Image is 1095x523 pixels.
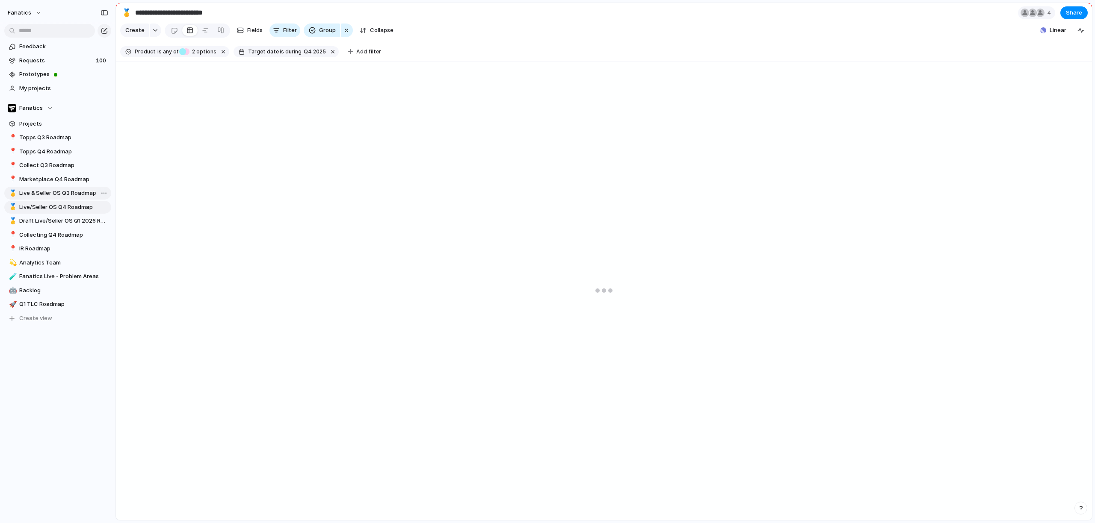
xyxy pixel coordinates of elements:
a: Feedback [4,40,111,53]
div: 💫 [9,258,15,267]
button: 📍 [8,133,16,142]
span: Filter [283,26,297,35]
span: Add filter [356,48,381,56]
button: 📍 [8,175,16,184]
a: 🤖Backlog [4,284,111,297]
div: 📍 [9,244,15,254]
a: Projects [4,118,111,130]
a: My projects [4,82,111,95]
button: 🥇 [8,203,16,212]
span: IR Roadmap [19,244,108,253]
div: 🥇Draft Live/Seller OS Q1 2026 Roadmap [4,214,111,227]
a: Requests100 [4,54,111,67]
span: Backlog [19,286,108,295]
span: My projects [19,84,108,93]
span: Requests [19,56,93,65]
span: Product [135,48,156,56]
button: fanatics [4,6,46,20]
button: Create view [4,312,111,325]
a: 📍Marketplace Q4 Roadmap [4,173,111,186]
div: 🥇 [9,216,15,226]
span: Marketplace Q4 Roadmap [19,175,108,184]
button: 💫 [8,259,16,267]
a: 🥇Live/Seller OS Q4 Roadmap [4,201,111,214]
span: Prototypes [19,70,108,79]
span: fanatics [8,9,31,17]
span: Collecting Q4 Roadmap [19,231,108,239]
span: Draft Live/Seller OS Q1 2026 Roadmap [19,217,108,225]
span: Feedback [19,42,108,51]
button: Add filter [343,46,386,58]
a: 🧪Fanatics Live - Problem Areas [4,270,111,283]
a: 📍Collecting Q4 Roadmap [4,229,111,241]
span: options [189,48,216,56]
button: 2 options [179,47,218,56]
a: 🥇Live & Seller OS Q3 Roadmap [4,187,111,200]
button: Filter [269,24,300,37]
span: Group [319,26,336,35]
button: 🥇 [120,6,133,20]
span: Target date [248,48,279,56]
span: 100 [96,56,108,65]
a: 📍Topps Q4 Roadmap [4,145,111,158]
span: Share [1066,9,1082,17]
a: Prototypes [4,68,111,81]
div: 📍 [9,174,15,184]
span: Fields [247,26,263,35]
span: 4 [1047,9,1054,17]
div: 📍 [9,161,15,170]
a: 💫Analytics Team [4,256,111,269]
div: 📍 [9,230,15,240]
button: 📍 [8,244,16,253]
span: is [157,48,162,56]
span: Topps Q3 Roadmap [19,133,108,142]
button: Linear [1037,24,1070,37]
div: 📍 [9,133,15,143]
div: 🤖 [9,285,15,295]
div: 🥇 [9,202,15,212]
span: Topps Q4 Roadmap [19,147,108,156]
span: Live/Seller OS Q4 Roadmap [19,203,108,212]
button: 📍 [8,231,16,239]
div: 🧪 [9,272,15,282]
span: Create [125,26,145,35]
span: 2 [189,48,196,55]
div: 📍 [9,147,15,156]
span: Collect Q3 Roadmap [19,161,108,170]
span: Analytics Team [19,259,108,267]
button: 🚀 [8,300,16,309]
div: 🥇 [9,188,15,198]
button: Fanatics [4,102,111,115]
button: 🥇 [8,189,16,197]
button: Share [1060,6,1088,19]
a: 📍Collect Q3 Roadmap [4,159,111,172]
a: 📍IR Roadmap [4,242,111,255]
button: 🤖 [8,286,16,295]
button: 📍 [8,161,16,170]
span: Create view [19,314,52,323]
span: Projects [19,120,108,128]
span: is [280,48,284,56]
button: Group [304,24,340,37]
button: 📍 [8,147,16,156]
button: Q4 2025 [302,47,328,56]
div: 📍Topps Q3 Roadmap [4,131,111,144]
span: Fanatics [19,104,43,112]
span: Fanatics Live - Problem Areas [19,272,108,281]
button: 🧪 [8,272,16,281]
span: during [284,48,302,56]
div: 🥇 [122,7,131,18]
span: Linear [1050,26,1066,35]
span: Q4 2025 [304,48,326,56]
span: Q1 TLC Roadmap [19,300,108,309]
